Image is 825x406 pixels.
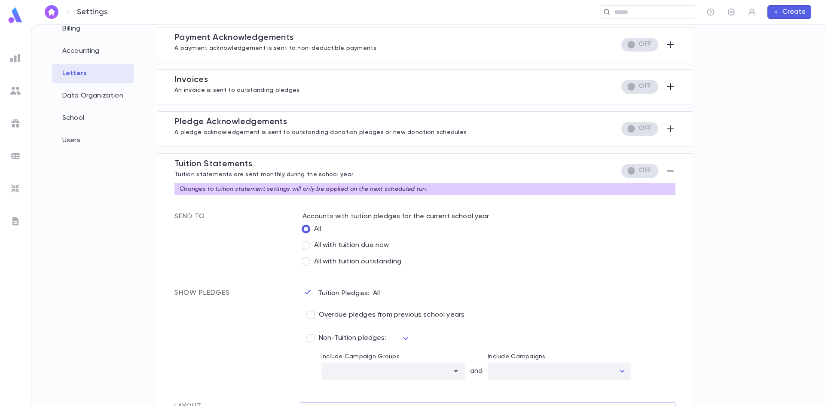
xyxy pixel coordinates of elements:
[314,257,401,266] span: All with tuition outstanding
[52,42,134,61] div: Accounting
[621,38,658,52] div: Missing letter template
[77,7,107,17] p: Settings
[52,131,134,150] div: Users
[302,212,676,221] p: Accounts with tuition pledges for the current school year
[10,216,21,226] img: letters_grey.7941b92b52307dd3b8a917253454ce1c.svg
[174,127,467,136] p: A pledge acknowledgement is sent to outstanding donation pledges or new donation schedules
[10,53,21,63] img: reports_grey.c525e4749d1bce6a11f5fe2a8de1b229.svg
[321,353,465,360] p: Include Campaign Groups
[7,7,24,24] img: logo
[767,5,811,19] button: Create
[174,118,287,126] span: Pledge Acknowledgement s
[174,43,376,52] p: A payment acknowledgement is sent to non-deductible payments
[52,86,134,105] div: Data Organization
[180,186,428,192] p: Changes to tuition statement settings will only be applied on the next scheduled run.
[52,19,134,38] div: Billing
[10,118,21,128] img: campaigns_grey.99e729a5f7ee94e3726e6486bddda8f1.svg
[52,109,134,128] div: School
[174,213,205,220] span: Send To
[10,183,21,194] img: imports_grey.530a8a0e642e233f2baf0ef88e8c9fcb.svg
[174,85,299,94] p: An invoice is sent to outstanding pledges
[10,151,21,161] img: batches_grey.339ca447c9d9533ef1741baa751efc33.svg
[174,34,294,42] span: Payment Acknowledgement s
[319,311,465,319] span: Overdue pledges from previous school years
[302,280,380,300] div: All
[10,85,21,96] img: students_grey.60c7aba0da46da39d6d829b817ac14fc.svg
[314,241,389,250] span: All with tuition due now
[174,160,252,168] span: Tuition Statement s
[52,64,134,83] div: Letters
[488,353,631,360] p: Include Campaigns
[319,334,387,342] span: Non-Tuition pledges:
[314,225,321,233] span: All
[621,164,658,178] div: Missing letter template
[174,290,230,296] span: Show Pledges
[174,76,208,84] span: Invoice s
[621,122,658,136] div: Missing letter template
[174,169,353,178] p: Tuition statements are sent monthly during the school year
[621,80,658,94] div: Missing letter template
[46,9,57,15] img: home_white.a664292cf8c1dea59945f0da9f25487c.svg
[318,289,373,298] p: Tuition Pledges:
[465,357,488,375] p: and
